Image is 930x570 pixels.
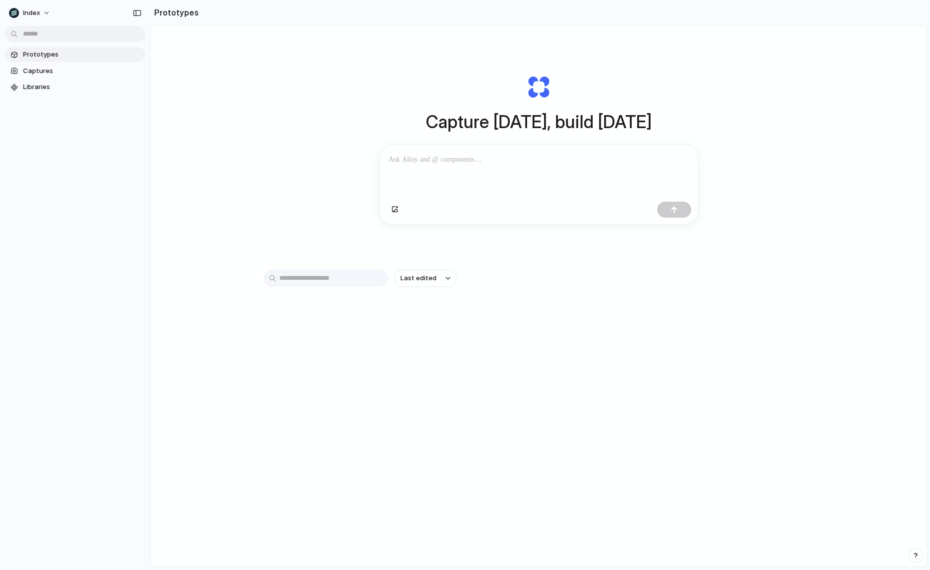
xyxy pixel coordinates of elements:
span: Index [23,8,40,18]
span: Last edited [400,273,436,283]
button: Last edited [394,270,456,287]
h2: Prototypes [150,7,199,19]
span: Libraries [23,82,141,92]
span: Prototypes [23,50,141,60]
a: Libraries [5,80,145,95]
button: Index [5,5,56,21]
a: Captures [5,64,145,79]
a: Prototypes [5,47,145,62]
h1: Capture [DATE], build [DATE] [426,109,652,135]
span: Captures [23,66,141,76]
